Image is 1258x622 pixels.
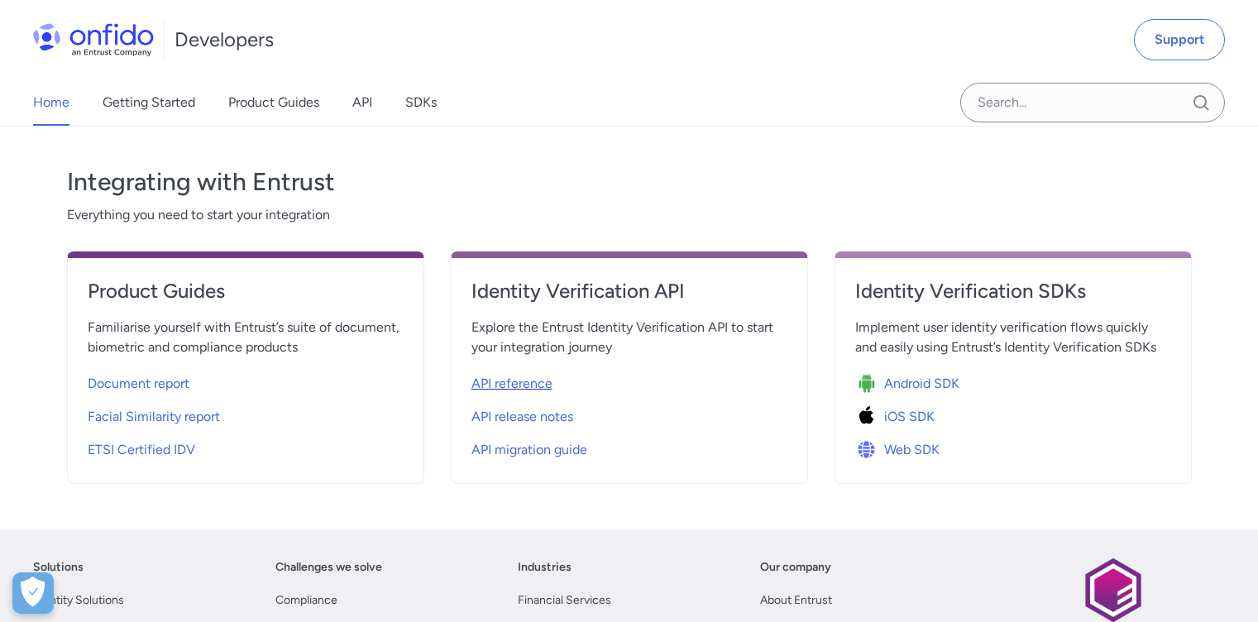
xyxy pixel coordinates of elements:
span: Document report [88,374,189,394]
a: Financial Services [518,591,611,610]
a: Product Guides [88,278,404,318]
a: About Entrust [760,591,832,610]
span: ETSI Certified IDV [88,440,195,460]
a: Home [33,79,69,126]
span: iOS SDK [884,407,935,427]
a: Icon Android SDKAndroid SDK [855,364,1171,397]
span: Explore the Entrust Identity Verification API to start your integration journey [471,318,787,357]
a: API release notes [471,397,787,430]
h3: Integrating with Entrust [67,165,1192,199]
span: Everything you need to start your integration [67,205,1192,225]
a: API reference [471,364,787,397]
span: Familiarise yourself with Entrust’s suite of document, biometric and compliance products [88,318,404,357]
button: Open Preferences [12,572,54,614]
span: API migration guide [471,440,587,460]
div: Cookie Preferences [12,572,54,614]
span: API release notes [471,407,573,427]
a: SDKs [405,79,437,126]
a: Identity Solutions [33,591,124,610]
img: Icon iOS SDK [855,405,884,428]
a: Identity Verification API [471,278,787,318]
a: Identity Verification SDKs [855,278,1171,318]
input: Onfido search input field [960,83,1225,122]
h4: Identity Verification API [471,278,787,304]
a: Icon iOS SDKiOS SDK [855,397,1171,430]
span: Implement user identity verification flows quickly and easily using Entrust’s Identity Verificati... [855,318,1171,357]
span: Web SDK [884,440,940,460]
h4: Identity Verification SDKs [855,278,1171,304]
a: Solutions [33,557,84,577]
a: Facial Similarity report [88,397,404,430]
a: Product Guides [228,79,319,126]
img: Icon Web SDK [855,438,884,462]
span: Android SDK [884,374,959,394]
a: Getting Started [103,79,195,126]
a: Support [1134,19,1225,60]
a: Compliance [275,591,337,610]
img: Icon Android SDK [855,372,884,395]
img: Onfido Logo [33,23,154,56]
a: API [352,79,372,126]
a: Document report [88,364,404,397]
h4: Product Guides [88,278,404,304]
a: Icon Web SDKWeb SDK [855,430,1171,463]
a: ETSI Certified IDV [88,430,404,463]
a: Industries [518,557,572,577]
span: Facial Similarity report [88,407,220,427]
span: API reference [471,374,552,394]
a: Our company [760,557,831,577]
h1: Developers [175,26,274,53]
a: API migration guide [471,430,787,463]
a: Challenges we solve [275,557,382,577]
